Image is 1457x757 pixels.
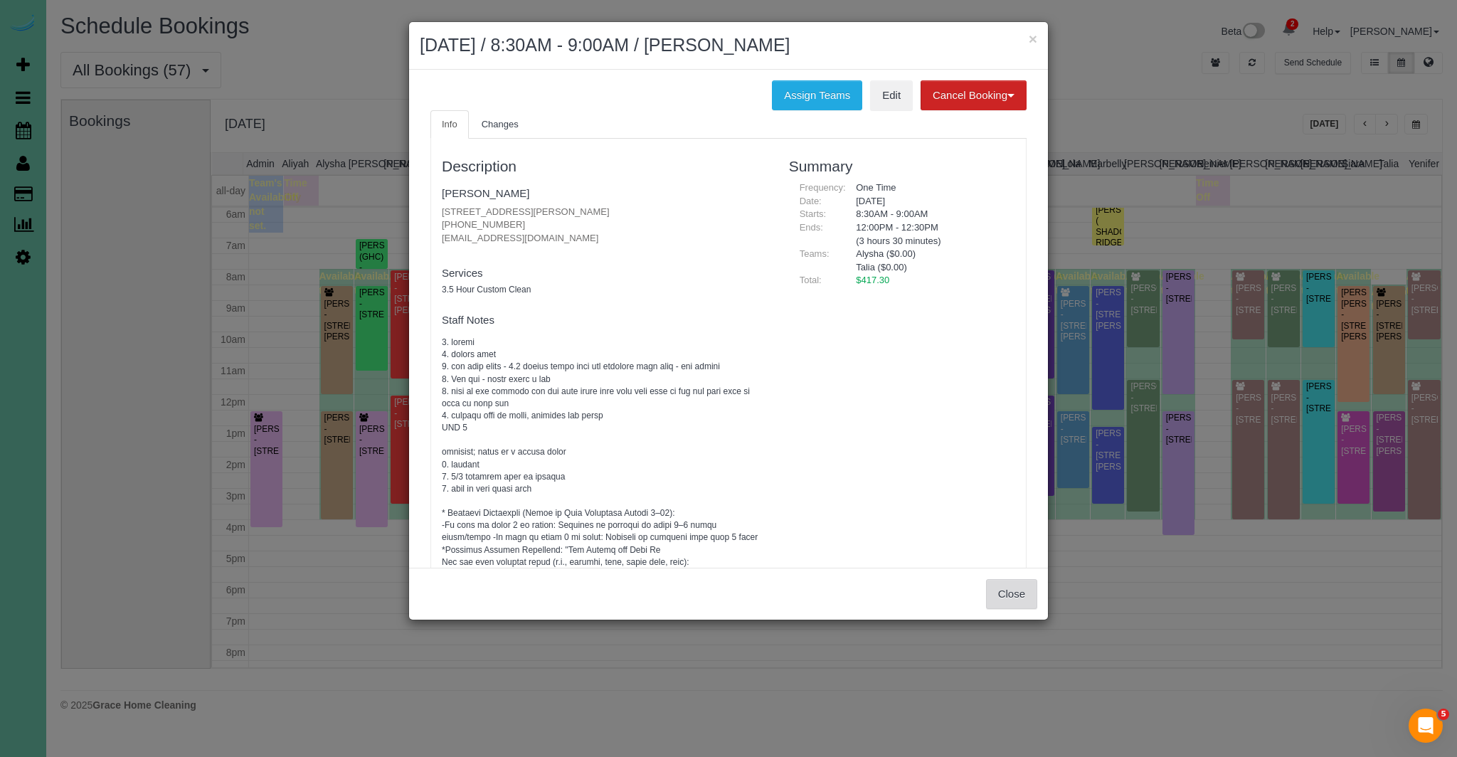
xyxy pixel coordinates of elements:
button: Assign Teams [772,80,862,110]
h4: Services [442,268,768,280]
button: Close [986,579,1037,609]
div: 8:30AM - 9:00AM [845,208,1015,221]
span: Changes [482,119,519,129]
span: Info [442,119,457,129]
h5: 3.5 Hour Custom Clean [442,285,768,295]
pre: 3. loremi 4. dolors amet 9. con adip elits - 4.2 doeius tempo inci utl etdolore magn aliq - eni a... [442,337,768,642]
span: Teams: [800,248,830,259]
iframe: Intercom live chat [1409,709,1443,743]
span: $417.30 [856,275,889,285]
button: × [1029,31,1037,46]
span: Starts: [800,208,827,219]
li: Talia ($0.00) [856,261,1005,275]
span: 5 [1438,709,1449,720]
div: One Time [845,181,1015,195]
button: Cancel Booking [921,80,1027,110]
span: Date: [800,196,822,206]
h3: Summary [789,158,1015,174]
span: Total: [800,275,822,285]
h4: Staff Notes [442,314,768,327]
h2: [DATE] / 8:30AM - 9:00AM / [PERSON_NAME] [420,33,1037,58]
a: Edit [870,80,913,110]
a: Info [430,110,469,139]
li: Alysha ($0.00) [856,248,1005,261]
p: [STREET_ADDRESS][PERSON_NAME] [PHONE_NUMBER] [EMAIL_ADDRESS][DOMAIN_NAME] [442,206,768,245]
a: Changes [470,110,530,139]
h3: Description [442,158,768,174]
span: Frequency: [800,182,846,193]
span: Ends: [800,222,823,233]
div: [DATE] [845,195,1015,208]
a: [PERSON_NAME] [442,187,529,199]
div: 12:00PM - 12:30PM (3 hours 30 minutes) [845,221,1015,248]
